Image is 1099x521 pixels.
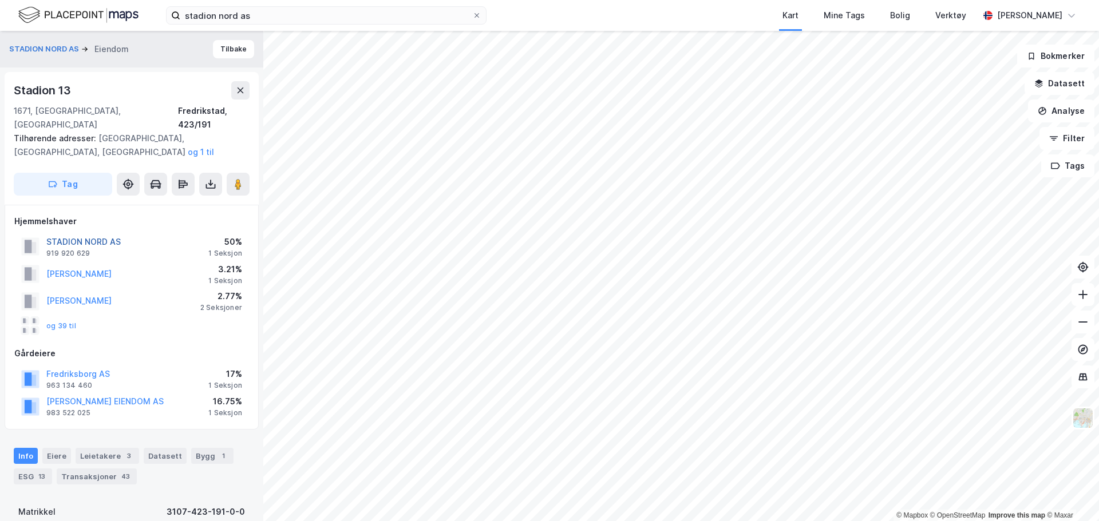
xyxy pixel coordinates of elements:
[824,9,865,22] div: Mine Tags
[989,511,1045,519] a: Improve this map
[18,5,139,25] img: logo.f888ab2527a4732fd821a326f86c7f29.svg
[1072,407,1094,429] img: Z
[119,471,132,482] div: 43
[208,263,242,276] div: 3.21%
[1041,154,1094,177] button: Tags
[782,9,798,22] div: Kart
[14,347,249,360] div: Gårdeiere
[36,471,48,482] div: 13
[18,505,56,519] div: Matrikkel
[1025,72,1094,95] button: Datasett
[997,9,1062,22] div: [PERSON_NAME]
[1042,466,1099,521] iframe: Chat Widget
[200,289,242,303] div: 2.77%
[1017,45,1094,67] button: Bokmerker
[180,7,472,24] input: Søk på adresse, matrikkel, gårdeiere, leietakere eller personer
[208,408,242,417] div: 1 Seksjon
[14,81,73,100] div: Stadion 13
[94,42,129,56] div: Eiendom
[1039,127,1094,150] button: Filter
[14,448,38,464] div: Info
[123,450,135,462] div: 3
[890,9,910,22] div: Bolig
[930,511,986,519] a: OpenStreetMap
[896,511,928,519] a: Mapbox
[46,381,92,390] div: 963 134 460
[144,448,187,464] div: Datasett
[213,40,254,58] button: Tilbake
[167,505,245,519] div: 3107-423-191-0-0
[14,468,52,484] div: ESG
[191,448,234,464] div: Bygg
[14,133,98,143] span: Tilhørende adresser:
[42,448,71,464] div: Eiere
[208,381,242,390] div: 1 Seksjon
[208,395,242,408] div: 16.75%
[208,249,242,258] div: 1 Seksjon
[46,408,90,417] div: 983 522 025
[200,303,242,312] div: 2 Seksjoner
[208,235,242,249] div: 50%
[14,132,240,159] div: [GEOGRAPHIC_DATA], [GEOGRAPHIC_DATA], [GEOGRAPHIC_DATA]
[14,214,249,228] div: Hjemmelshaver
[46,249,90,258] div: 919 920 629
[208,367,242,381] div: 17%
[178,104,250,132] div: Fredrikstad, 423/191
[9,43,81,55] button: STADION NORD AS
[76,448,139,464] div: Leietakere
[14,104,178,132] div: 1671, [GEOGRAPHIC_DATA], [GEOGRAPHIC_DATA]
[208,276,242,285] div: 1 Seksjon
[218,450,229,462] div: 1
[1028,100,1094,122] button: Analyse
[935,9,966,22] div: Verktøy
[14,173,112,196] button: Tag
[57,468,137,484] div: Transaksjoner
